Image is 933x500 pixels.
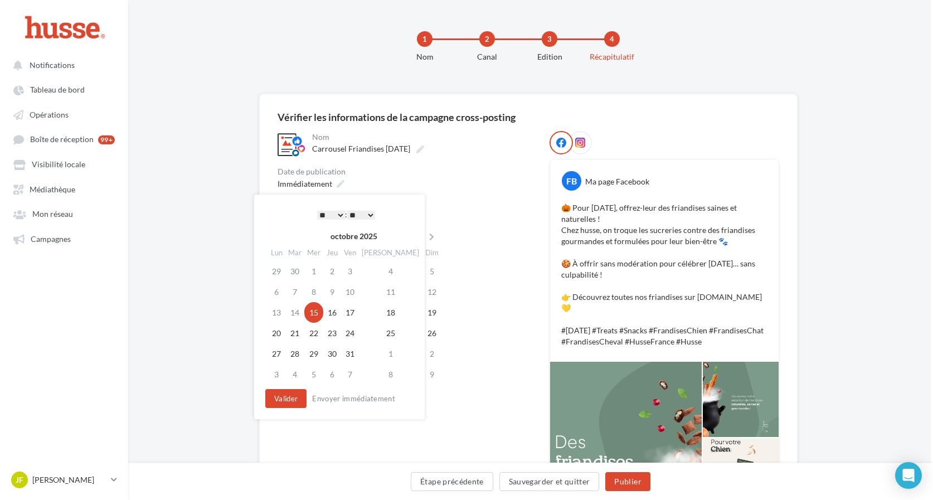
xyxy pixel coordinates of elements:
td: 31 [341,343,359,364]
div: Vérifier les informations de la campagne cross-posting [278,112,516,122]
span: Médiathèque [30,185,75,194]
td: 29 [268,261,285,281]
div: Edition [514,51,585,62]
button: Publier [605,472,650,491]
div: 4 [604,31,620,47]
span: Carrousel Friandises [DATE] [312,144,410,153]
span: Immédiatement [278,179,332,188]
div: 1 [417,31,433,47]
td: 5 [304,364,323,385]
span: Boîte de réception [30,135,94,144]
button: Valider [265,389,307,408]
td: 24 [341,323,359,343]
td: 23 [323,323,341,343]
div: Ma page Facebook [585,176,649,187]
a: Tableau de bord [7,79,122,99]
th: Ven [341,245,359,261]
div: : [290,206,402,223]
td: 8 [304,281,323,302]
td: 4 [285,364,304,385]
td: 20 [268,323,285,343]
td: 29 [304,343,323,364]
th: Dim [422,245,441,261]
td: 25 [359,323,422,343]
td: 21 [285,323,304,343]
td: 30 [285,261,304,281]
td: 18 [359,302,422,323]
td: 22 [304,323,323,343]
td: 4 [359,261,422,281]
td: 5 [422,261,441,281]
td: 11 [359,281,422,302]
div: 2 [479,31,495,47]
td: 7 [341,364,359,385]
td: 8 [359,364,422,385]
td: 19 [422,302,441,323]
span: Tableau de bord [30,85,85,95]
a: Opérations [7,104,122,124]
td: 1 [304,261,323,281]
th: Mer [304,245,323,261]
td: 7 [285,281,304,302]
div: Open Intercom Messenger [895,462,922,489]
button: Envoyer immédiatement [308,392,400,405]
a: Médiathèque [7,179,122,199]
td: 28 [285,343,304,364]
span: Opérations [30,110,69,119]
div: 3 [542,31,557,47]
div: Nom [312,133,529,141]
span: Mon réseau [32,210,73,219]
a: Mon réseau [7,203,122,224]
th: Lun [268,245,285,261]
div: Récapitulatif [576,51,648,62]
td: 10 [341,281,359,302]
a: Campagnes [7,229,122,249]
div: FB [562,171,581,191]
div: Date de publication [278,168,532,176]
td: 1 [359,343,422,364]
td: 16 [323,302,341,323]
span: JF [16,474,23,486]
td: 6 [323,364,341,385]
button: Étape précédente [411,472,493,491]
p: 🎃 Pour [DATE], offrez-leur des friandises saines et naturelles ! Chez husse, on troque les sucrer... [561,202,767,347]
div: 99+ [98,135,115,144]
th: [PERSON_NAME] [359,245,422,261]
th: Jeu [323,245,341,261]
th: Mar [285,245,304,261]
a: Boîte de réception 99+ [7,129,122,149]
td: 27 [268,343,285,364]
td: 15 [304,302,323,323]
td: 3 [268,364,285,385]
a: Visibilité locale [7,154,122,174]
td: 2 [422,343,441,364]
span: Campagnes [31,234,71,244]
td: 3 [341,261,359,281]
td: 17 [341,302,359,323]
a: JF [PERSON_NAME] [9,469,119,491]
div: Nom [389,51,460,62]
button: Notifications [7,55,117,75]
td: 26 [422,323,441,343]
td: 2 [323,261,341,281]
span: Notifications [30,60,75,70]
button: Sauvegarder et quitter [499,472,600,491]
td: 6 [268,281,285,302]
td: 13 [268,302,285,323]
th: octobre 2025 [285,228,422,245]
td: 12 [422,281,441,302]
div: Canal [451,51,523,62]
td: 9 [323,281,341,302]
span: Visibilité locale [32,160,85,169]
td: 14 [285,302,304,323]
td: 9 [422,364,441,385]
p: [PERSON_NAME] [32,474,106,486]
td: 30 [323,343,341,364]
